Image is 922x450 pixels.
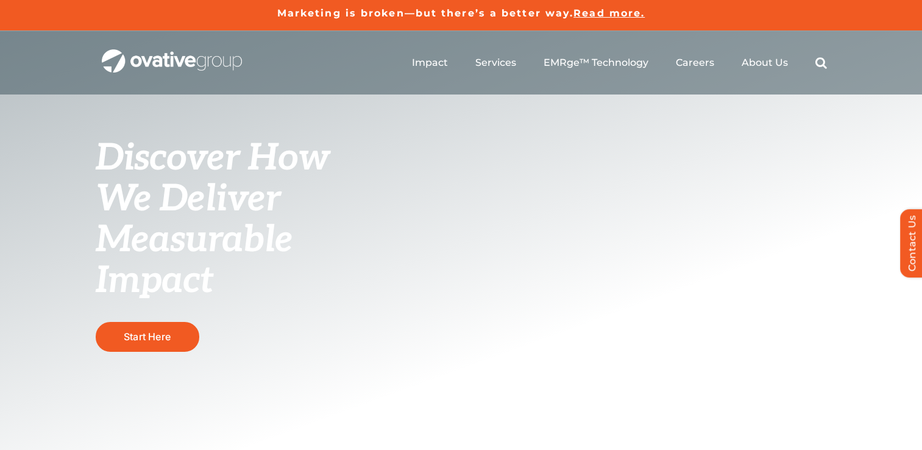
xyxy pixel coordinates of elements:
[102,48,242,60] a: OG_Full_horizontal_WHT
[475,57,516,69] a: Services
[277,7,574,19] a: Marketing is broken—but there’s a better way.
[96,177,293,303] span: We Deliver Measurable Impact
[124,330,171,343] span: Start Here
[676,57,714,69] a: Careers
[412,57,448,69] a: Impact
[96,322,199,352] a: Start Here
[544,57,648,69] a: EMRge™ Technology
[573,7,645,19] a: Read more.
[742,57,788,69] a: About Us
[412,43,827,82] nav: Menu
[815,57,827,69] a: Search
[96,137,330,180] span: Discover How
